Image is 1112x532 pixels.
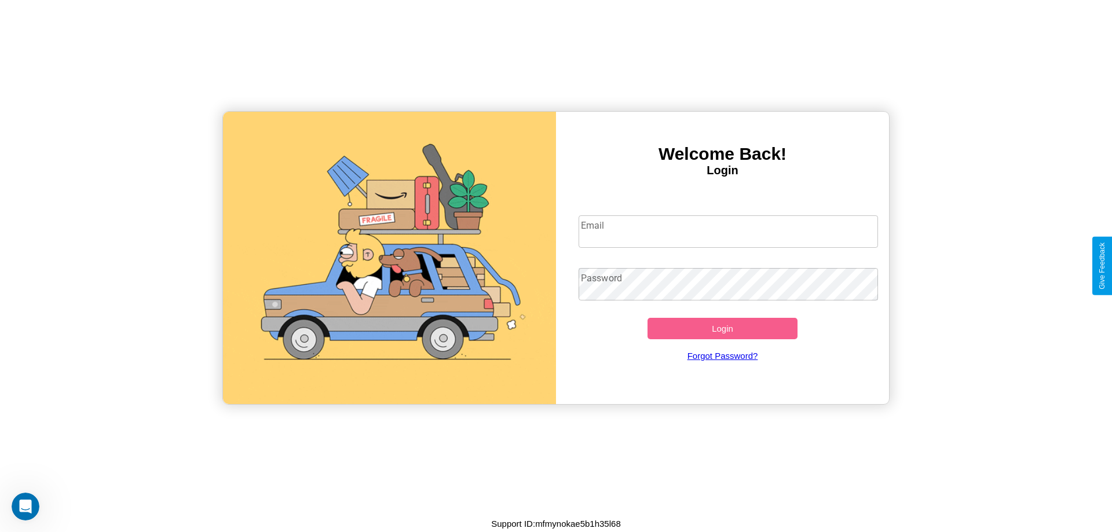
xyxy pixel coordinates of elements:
[491,516,620,531] p: Support ID: mfmynokae5b1h35l68
[223,112,556,404] img: gif
[12,493,39,520] iframe: Intercom live chat
[556,164,889,177] h4: Login
[556,144,889,164] h3: Welcome Back!
[573,339,873,372] a: Forgot Password?
[1098,243,1106,289] div: Give Feedback
[648,318,798,339] button: Login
